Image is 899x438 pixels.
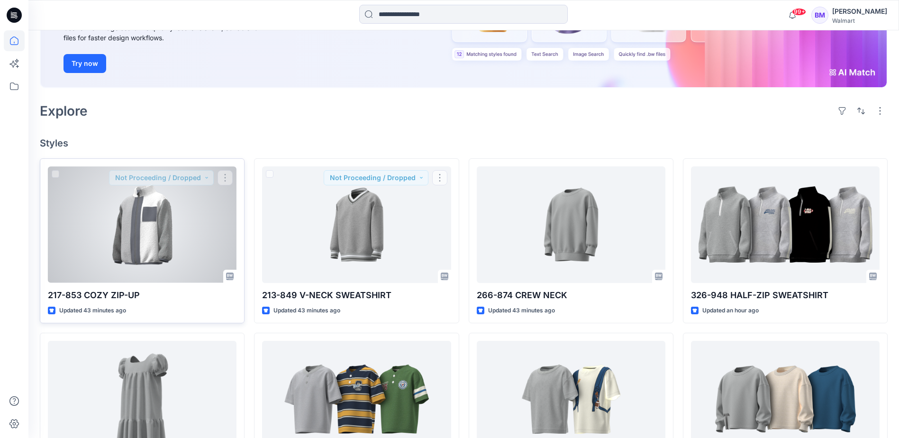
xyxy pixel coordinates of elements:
div: [PERSON_NAME] [832,6,887,17]
p: Updated 43 minutes ago [59,306,126,316]
p: Updated 43 minutes ago [488,306,555,316]
a: 326-948 HALF-ZIP SWEATSHIRT [691,166,880,283]
div: BM [811,7,828,24]
p: 213-849 V-NECK SWEATSHIRT [262,289,451,302]
button: Try now [64,54,106,73]
a: 213-849 V-NECK SWEATSHIRT [262,166,451,283]
a: 266-874 CREW NECK [477,166,665,283]
p: 217-853 COZY ZIP-UP [48,289,236,302]
a: 217-853 COZY ZIP-UP [48,166,236,283]
h4: Styles [40,137,888,149]
p: Updated 43 minutes ago [273,306,340,316]
div: Use text or image search to quickly locate relevant, editable .bw files for faster design workflows. [64,23,277,43]
p: Updated an hour ago [702,306,759,316]
p: 326-948 HALF-ZIP SWEATSHIRT [691,289,880,302]
span: 99+ [792,8,806,16]
h2: Explore [40,103,88,119]
div: Walmart [832,17,887,24]
p: 266-874 CREW NECK [477,289,665,302]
